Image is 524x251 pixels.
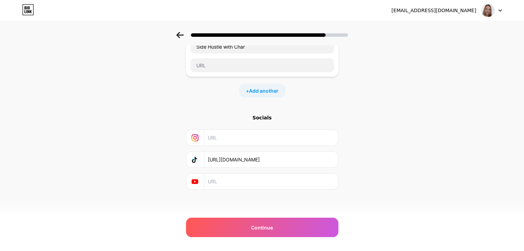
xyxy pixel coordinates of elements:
input: URL [208,130,334,145]
div: Socials [186,114,338,121]
div: + [239,84,285,98]
span: Continue [251,224,273,231]
input: URL [208,152,334,167]
input: URL [208,174,334,189]
img: sidehustlewithchar [481,4,495,17]
span: Add another [249,87,278,94]
input: URL [190,58,334,72]
input: Link name [190,40,334,53]
div: [EMAIL_ADDRESS][DOMAIN_NAME] [391,7,476,14]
